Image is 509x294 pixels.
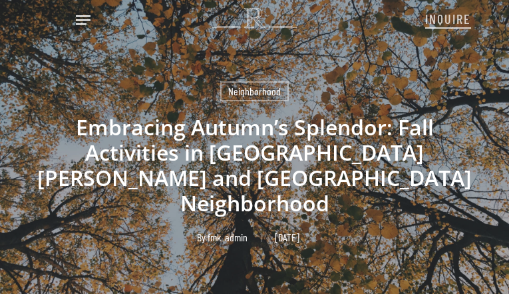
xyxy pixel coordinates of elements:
[220,81,289,101] a: Neighborhood
[31,101,478,229] h1: Embracing Autumn’s Splendor: Fall Activities in [GEOGRAPHIC_DATA][PERSON_NAME] and [GEOGRAPHIC_DA...
[425,11,471,27] span: INQUIRE
[261,233,313,242] span: [DATE]
[76,13,90,27] a: Navigation Menu
[425,4,471,32] a: INQUIRE
[208,231,248,243] a: fmk_admin
[197,233,206,242] span: By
